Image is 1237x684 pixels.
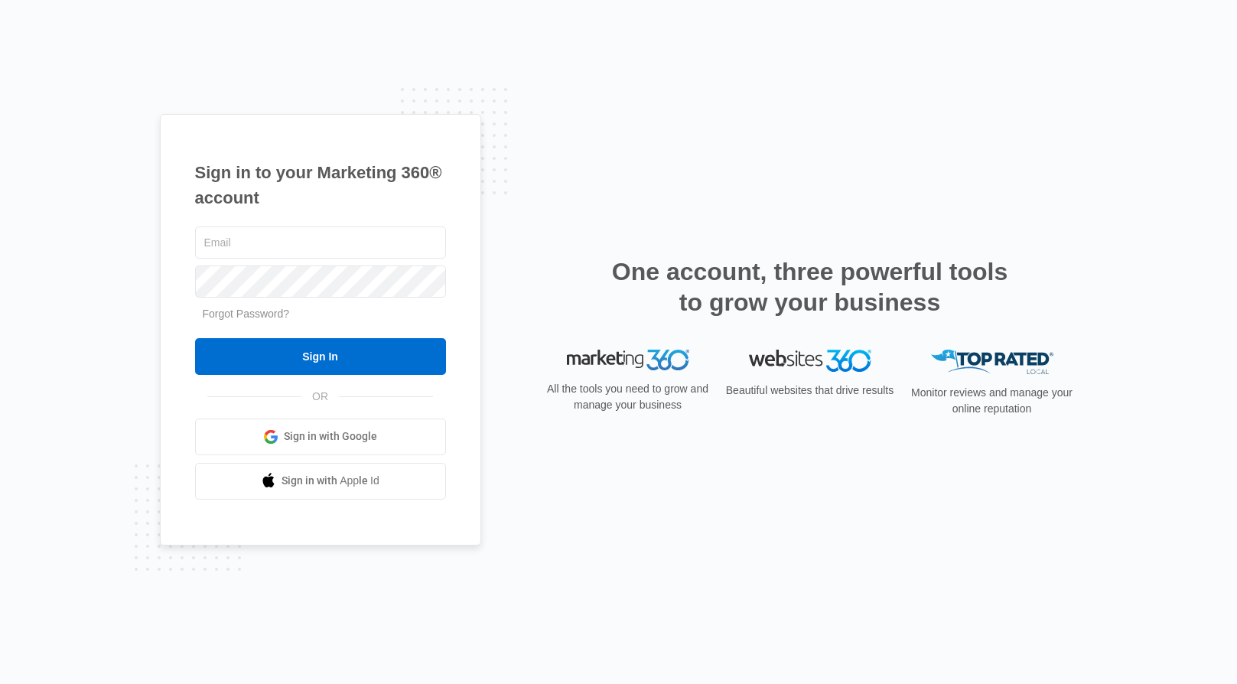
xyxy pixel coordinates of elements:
[301,389,339,405] span: OR
[724,383,896,399] p: Beautiful websites that drive results
[282,473,379,489] span: Sign in with Apple Id
[607,256,1013,318] h2: One account, three powerful tools to grow your business
[931,350,1053,375] img: Top Rated Local
[284,428,377,445] span: Sign in with Google
[749,350,871,372] img: Websites 360
[195,419,446,455] a: Sign in with Google
[203,308,290,320] a: Forgot Password?
[195,338,446,375] input: Sign In
[567,350,689,371] img: Marketing 360
[195,160,446,210] h1: Sign in to your Marketing 360® account
[542,381,714,413] p: All the tools you need to grow and manage your business
[907,385,1078,417] p: Monitor reviews and manage your online reputation
[195,463,446,500] a: Sign in with Apple Id
[195,226,446,259] input: Email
